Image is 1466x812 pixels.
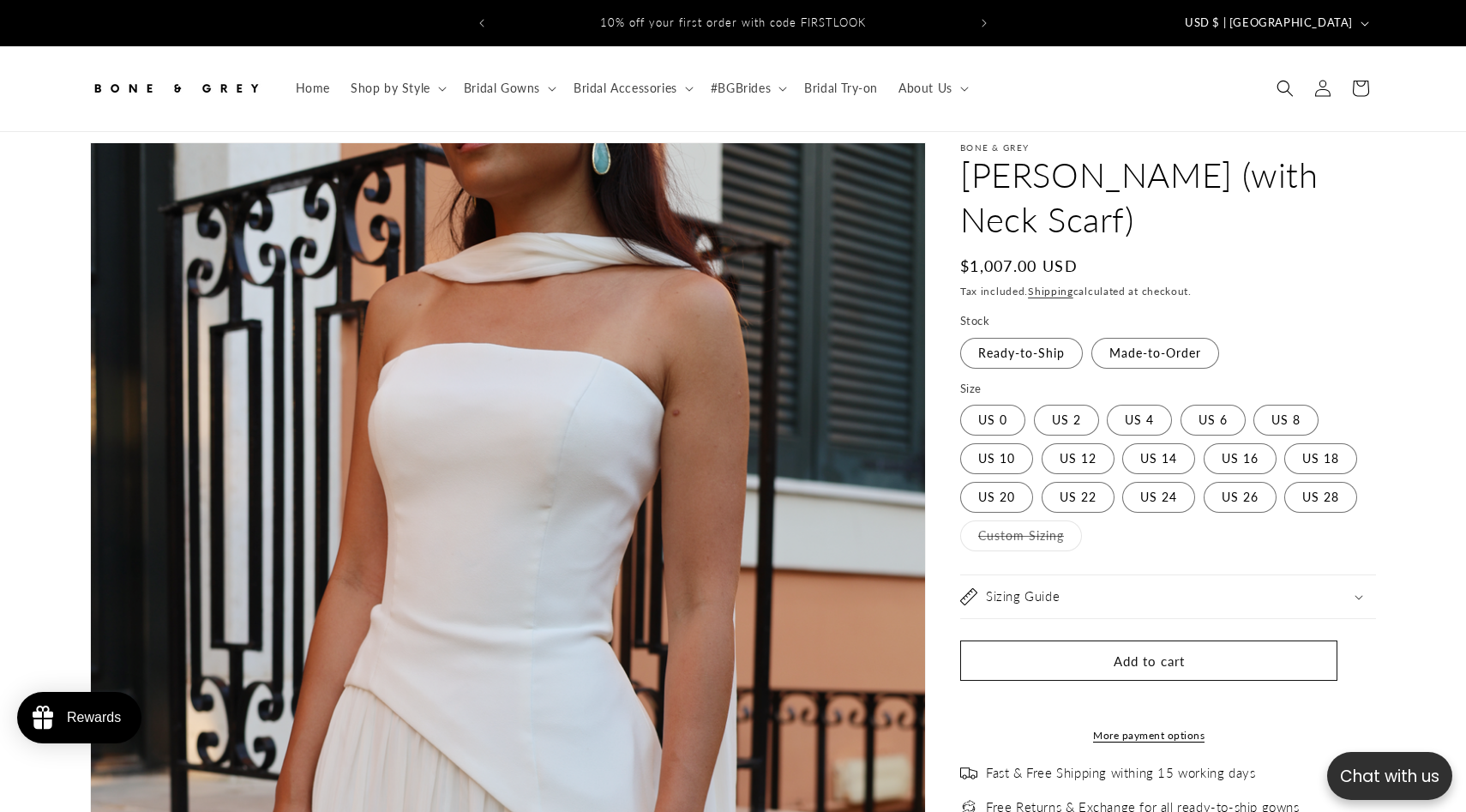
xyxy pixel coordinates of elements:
span: Bridal Gowns [464,81,540,96]
label: US 24 [1122,482,1195,513]
h1: [PERSON_NAME] (with Neck Scarf) [960,153,1376,242]
a: More payment options [960,728,1337,743]
button: USD $ | [GEOGRAPHIC_DATA] [1175,7,1376,39]
span: Home [296,81,330,96]
span: USD $ | [GEOGRAPHIC_DATA] [1185,15,1353,32]
p: Bone & Grey [960,142,1376,153]
span: 10% off your first order with code FIRSTLOOK [600,15,866,29]
summary: About Us [888,70,976,106]
span: $1,007.00 USD [960,255,1078,278]
button: Next announcement [965,7,1003,39]
a: Home [285,70,340,106]
div: Tax included. calculated at checkout. [960,283,1376,300]
a: Shipping [1028,285,1073,298]
a: Bone and Grey Bridal [84,63,268,114]
label: US 26 [1204,482,1277,513]
label: US 2 [1034,405,1099,436]
label: US 12 [1042,443,1115,474]
label: US 8 [1253,405,1319,436]
label: US 22 [1042,482,1115,513]
label: US 20 [960,482,1033,513]
label: US 16 [1204,443,1277,474]
div: Rewards [67,710,121,725]
label: US 4 [1107,405,1172,436]
span: #BGBrides [711,81,771,96]
legend: Size [960,381,983,398]
button: Previous announcement [463,7,501,39]
label: US 0 [960,405,1025,436]
label: Custom Sizing [960,520,1082,551]
a: Bridal Try-on [794,70,888,106]
span: Shop by Style [351,81,430,96]
span: Fast & Free Shipping withing 15 working days [986,765,1255,782]
summary: Shop by Style [340,70,454,106]
summary: #BGBrides [700,70,794,106]
span: About Us [898,81,952,96]
summary: Search [1266,69,1304,107]
label: US 18 [1284,443,1357,474]
legend: Stock [960,313,991,330]
button: Open chatbox [1327,752,1452,800]
label: US 6 [1181,405,1246,436]
button: Add to cart [960,641,1337,681]
label: US 10 [960,443,1033,474]
p: Chat with us [1327,764,1452,789]
label: US 28 [1284,482,1357,513]
span: Bridal Try-on [804,81,878,96]
summary: Bridal Accessories [563,70,700,106]
summary: Bridal Gowns [454,70,563,106]
span: Bridal Accessories [574,81,677,96]
h2: Sizing Guide [986,588,1060,605]
img: Bone and Grey Bridal [90,69,261,107]
label: Made-to-Order [1091,338,1219,369]
summary: Sizing Guide [960,575,1376,618]
label: US 14 [1122,443,1195,474]
label: Ready-to-Ship [960,338,1083,369]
